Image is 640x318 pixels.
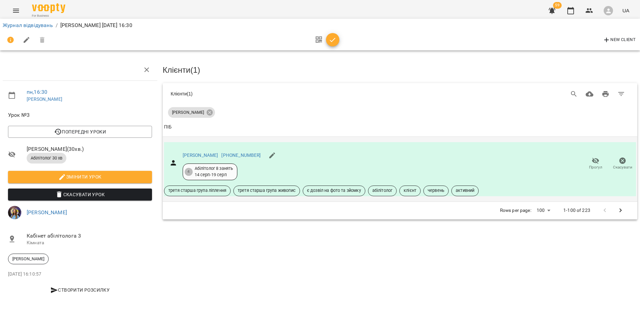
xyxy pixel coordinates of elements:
img: Voopty Logo [32,3,65,13]
nav: breadcrumb [3,21,637,29]
span: є дозвіл на фото та зйомку [303,188,365,194]
a: [PHONE_NUMBER] [221,152,261,158]
h3: Клієнти ( 1 ) [163,66,637,74]
button: Створити розсилку [8,284,152,296]
span: клієнт [400,188,420,194]
button: Menu [8,3,24,19]
span: червень [424,188,448,194]
span: Створити розсилку [11,286,149,294]
button: Попередні уроки [8,126,152,138]
a: [PERSON_NAME] [27,209,67,216]
span: Попередні уроки [13,128,147,136]
div: 4 [185,168,193,176]
span: [PERSON_NAME] [8,256,48,262]
button: Скасувати Урок [8,189,152,201]
button: UA [620,4,632,17]
p: Rows per page: [500,207,531,214]
span: 59 [553,2,562,9]
span: Урок №3 [8,111,152,119]
span: Абілітолог 30 хв [27,155,66,161]
li: / [56,21,58,29]
span: New Client [603,36,636,44]
span: Прогул [589,165,602,170]
div: Клієнти ( 1 ) [171,90,379,97]
button: New Client [601,35,637,45]
img: 21cd2f0faf8aac3563c6c29d31e2cc7f.jpg [8,206,21,219]
a: [PERSON_NAME] [27,96,62,102]
a: пн , 16:30 [27,89,47,95]
div: Table Toolbar [163,83,637,104]
div: 100 [534,206,553,215]
button: Фільтр [613,86,629,102]
button: Скасувати [609,154,636,173]
span: Скасувати Урок [13,191,147,199]
button: Прогул [582,154,609,173]
button: Змінити урок [8,171,152,183]
span: третя старша група живопис [234,188,300,194]
p: Кімната [27,240,152,246]
p: 1-100 of 223 [563,207,590,214]
span: третя старша група ліплення [164,188,230,194]
span: активний [452,188,478,194]
button: Next Page [613,203,629,219]
a: Журнал відвідувань [3,22,53,28]
div: ПІБ [164,123,172,131]
p: [PERSON_NAME] [DATE] 16:30 [60,21,132,29]
div: [PERSON_NAME] [168,107,215,118]
span: UA [622,7,629,14]
div: Абілітолог 8 занять 14 серп - 19 серп [195,166,233,178]
button: Друк [598,86,614,102]
span: Змінити урок [13,173,147,181]
span: Кабінет абілітолога 3 [27,232,152,240]
span: For Business [32,14,65,18]
div: [PERSON_NAME] [8,254,49,264]
span: абілітолог [368,188,396,194]
span: ПІБ [164,123,636,131]
div: Sort [164,123,172,131]
span: [PERSON_NAME] ( 30 хв. ) [27,145,152,153]
a: [PERSON_NAME] [183,152,218,158]
p: [DATE] 16:10:57 [8,271,152,278]
button: Search [566,86,582,102]
span: Скасувати [613,165,632,170]
button: Завантажити CSV [582,86,598,102]
span: [PERSON_NAME] [168,109,208,115]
